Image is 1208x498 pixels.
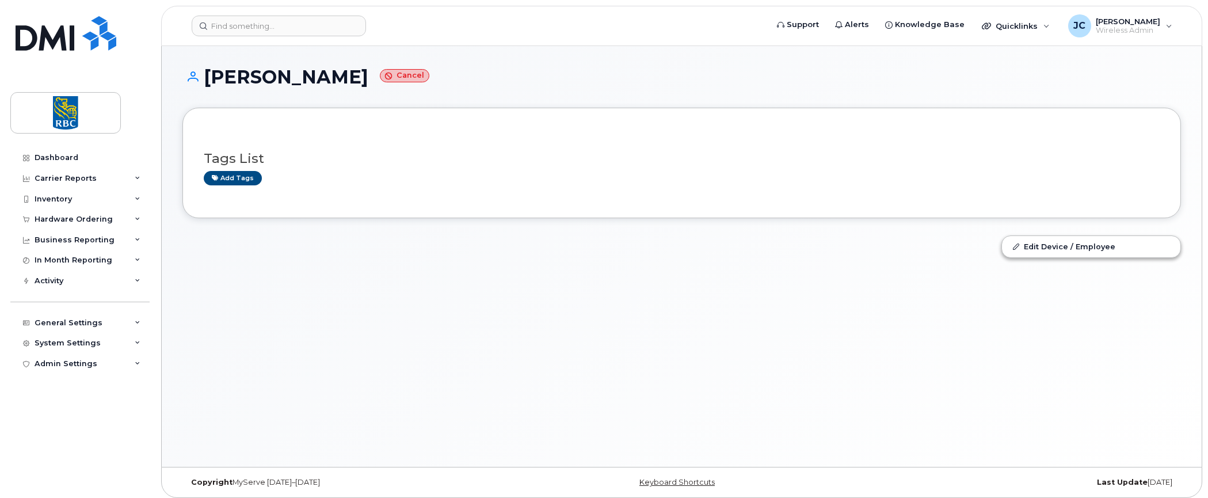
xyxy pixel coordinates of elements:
small: Cancel [380,69,429,82]
strong: Copyright [191,478,233,486]
div: [DATE] [848,478,1181,487]
h1: [PERSON_NAME] [182,67,1181,87]
a: Edit Device / Employee [1002,236,1180,257]
h3: Tags List [204,151,1160,166]
div: MyServe [DATE]–[DATE] [182,478,515,487]
strong: Last Update [1097,478,1148,486]
a: Add tags [204,171,262,185]
a: Keyboard Shortcuts [639,478,715,486]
